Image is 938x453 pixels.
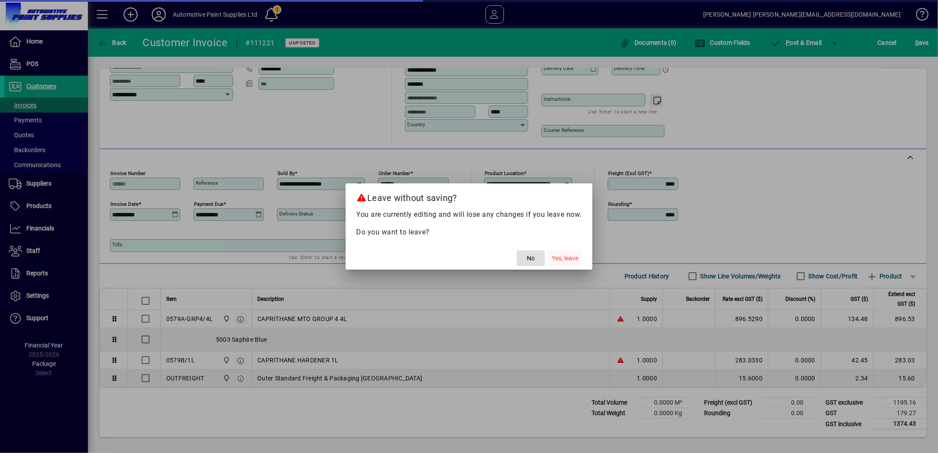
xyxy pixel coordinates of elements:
[517,250,545,266] button: No
[552,254,578,263] span: Yes, leave
[527,254,535,263] span: No
[346,183,592,209] h2: Leave without saving?
[548,250,582,266] button: Yes, leave
[356,227,582,237] p: Do you want to leave?
[356,209,582,220] p: You are currently editing and will lose any changes if you leave now.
